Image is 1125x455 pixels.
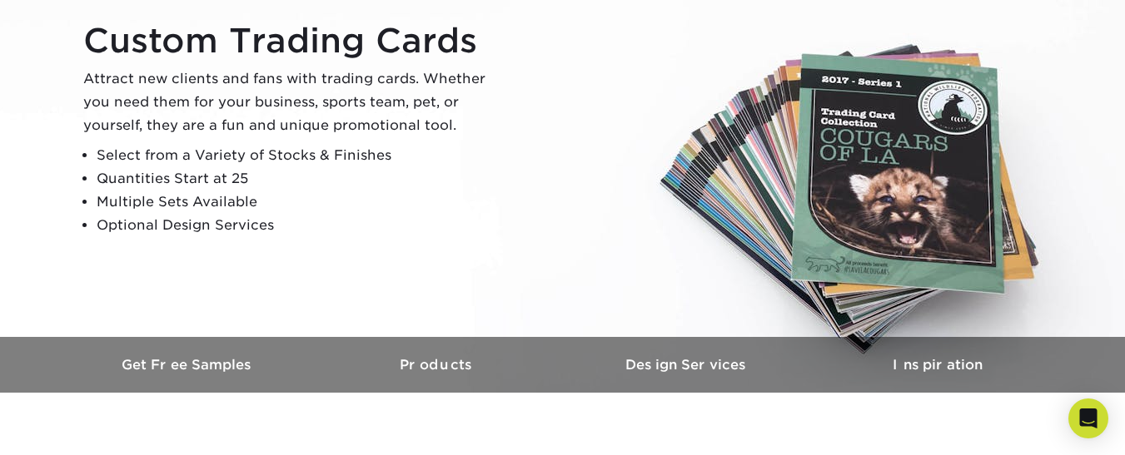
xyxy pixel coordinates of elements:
a: Products [313,337,563,393]
li: Optional Design Services [97,214,500,237]
a: Get Free Samples [63,337,313,393]
a: Inspiration [813,337,1063,393]
h3: Products [313,357,563,373]
p: Attract new clients and fans with trading cards. Whether you need them for your business, sports ... [83,67,500,137]
h1: Custom Trading Cards [83,21,500,61]
li: Select from a Variety of Stocks & Finishes [97,144,500,167]
h3: Get Free Samples [63,357,313,373]
li: Quantities Start at 25 [97,167,500,190]
a: Design Services [563,337,813,393]
h3: Inspiration [813,357,1063,373]
div: Open Intercom Messenger [1068,398,1108,438]
li: Multiple Sets Available [97,190,500,214]
h3: Design Services [563,357,813,373]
